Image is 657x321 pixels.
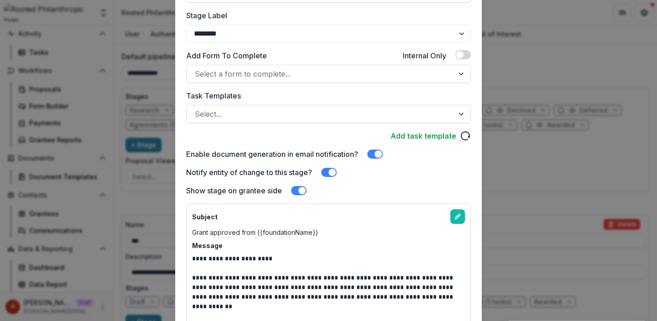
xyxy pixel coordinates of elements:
[391,130,456,141] a: Add task template
[186,90,465,101] label: Task Templates
[186,50,267,61] label: Add Form To Complete
[186,167,312,178] label: Notify entity of change to this stage?
[186,149,358,160] label: Enable document generation in email notification?
[192,212,218,222] p: Subject
[192,228,318,237] p: Grant approved from {{foundationName}}
[192,241,223,250] p: Message
[186,10,465,21] label: Stage Label
[460,130,471,141] svg: reload
[186,185,282,196] label: Show stage on grantee side
[450,209,465,224] a: edit-email-template
[403,50,446,61] label: Internal Only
